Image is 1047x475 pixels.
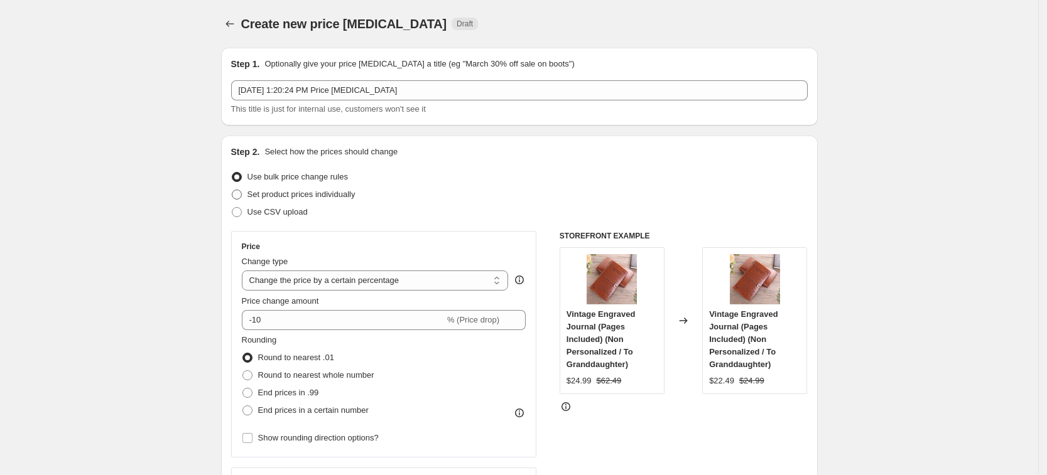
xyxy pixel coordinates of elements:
[242,296,319,306] span: Price change amount
[447,315,499,324] span: % (Price drop)
[221,15,239,33] button: Price change jobs
[231,80,808,100] input: 30% off holiday sale
[242,335,277,344] span: Rounding
[457,19,473,29] span: Draft
[242,257,288,266] span: Change type
[242,310,445,330] input: -15
[231,58,260,70] h2: Step 1.
[513,274,526,286] div: help
[242,242,260,252] h3: Price
[258,353,334,362] span: Round to nearest .01
[560,231,808,241] h6: STOREFRONT EXAMPLE
[264,58,574,70] p: Optionally give your price [MEDICAL_DATA] a title (eg "March 30% off sale on boots")
[264,146,398,158] p: Select how the prices should change
[231,146,260,158] h2: Step 2.
[258,370,374,380] span: Round to nearest whole number
[241,17,447,31] span: Create new price [MEDICAL_DATA]
[567,309,636,369] span: Vintage Engraved Journal (Pages Included) (Non Personalized / To Granddaughter)
[567,376,592,385] span: $24.99
[231,104,426,114] span: This title is just for internal use, customers won't see it
[258,433,379,442] span: Show rounding direction options?
[247,172,348,181] span: Use bulk price change rules
[709,309,778,369] span: Vintage Engraved Journal (Pages Included) (Non Personalized / To Granddaughter)
[739,376,764,385] span: $24.99
[247,189,355,199] span: Set product prices individually
[587,254,637,304] img: DescPic1_720x_grande_0470f42b-fca5-4647-9648-8f4cd330a373_80x.jpg
[258,388,319,397] span: End prices in .99
[258,405,369,415] span: End prices in a certain number
[247,207,308,216] span: Use CSV upload
[730,254,780,304] img: DescPic1_720x_grande_0470f42b-fca5-4647-9648-8f4cd330a373_80x.jpg
[597,376,622,385] span: $62.49
[709,376,734,385] span: $22.49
